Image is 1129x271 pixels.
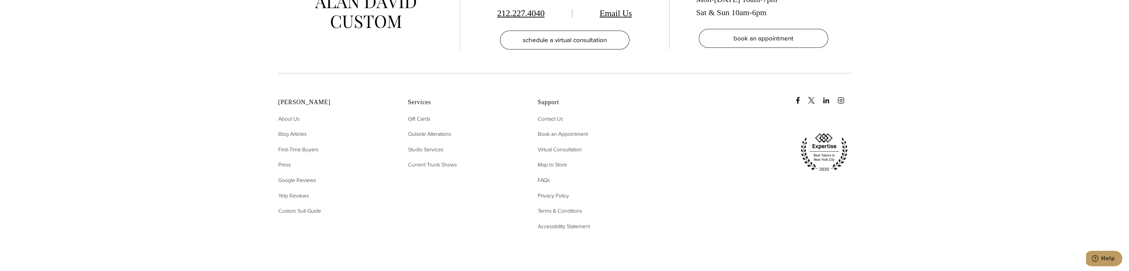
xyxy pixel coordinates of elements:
a: About Us [278,115,300,123]
a: Google Reviews [278,176,316,185]
span: Current Trunk Shows [408,161,457,169]
nav: Alan David Footer Nav [278,115,391,215]
a: Outside Alterations [408,130,451,139]
span: First-Time Buyers [278,146,318,153]
a: instagram [838,90,851,104]
a: First-Time Buyers [278,145,318,154]
a: schedule a virtual consultation [500,31,629,50]
a: Virtual Consultation [538,145,582,154]
span: Google Reviews [278,176,316,184]
h2: [PERSON_NAME] [278,99,391,106]
a: Custom Suit Guide [278,207,321,215]
a: Terms & Conditions [538,207,582,215]
a: Accessibility Statement [538,222,590,231]
span: FAQs [538,176,550,184]
a: Contact Us [538,115,563,123]
span: Press [278,161,291,169]
a: linkedin [823,90,836,104]
a: Yelp Reviews [278,191,309,200]
span: book an appointment [733,33,793,43]
a: x/twitter [808,90,821,104]
span: Studio Services [408,146,443,153]
span: Map to Store [538,161,567,169]
nav: Support Footer Nav [538,115,651,231]
a: Facebook [794,90,807,104]
span: Virtual Consultation [538,146,582,153]
a: Blog Articles [278,130,307,139]
a: Studio Services [408,145,443,154]
a: book an appointment [699,29,828,48]
span: Privacy Policy [538,192,569,200]
iframe: Opens a widget where you can chat to one of our agents [1086,251,1122,268]
span: Accessibility Statement [538,222,590,230]
span: Yelp Reviews [278,192,309,200]
img: expertise, best tailors in new york city 2020 [797,131,851,174]
h2: Services [408,99,521,106]
a: Map to Store [538,160,567,169]
nav: Services Footer Nav [408,115,521,169]
a: Privacy Policy [538,191,569,200]
a: Book an Appointment [538,130,588,139]
h2: Support [538,99,651,106]
a: Press [278,160,291,169]
a: 212.227.4040 [497,8,545,18]
a: Current Trunk Shows [408,160,457,169]
a: Gift Cards [408,115,430,123]
a: Email Us [600,8,632,18]
a: FAQs [538,176,550,185]
span: schedule a virtual consultation [523,35,607,45]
